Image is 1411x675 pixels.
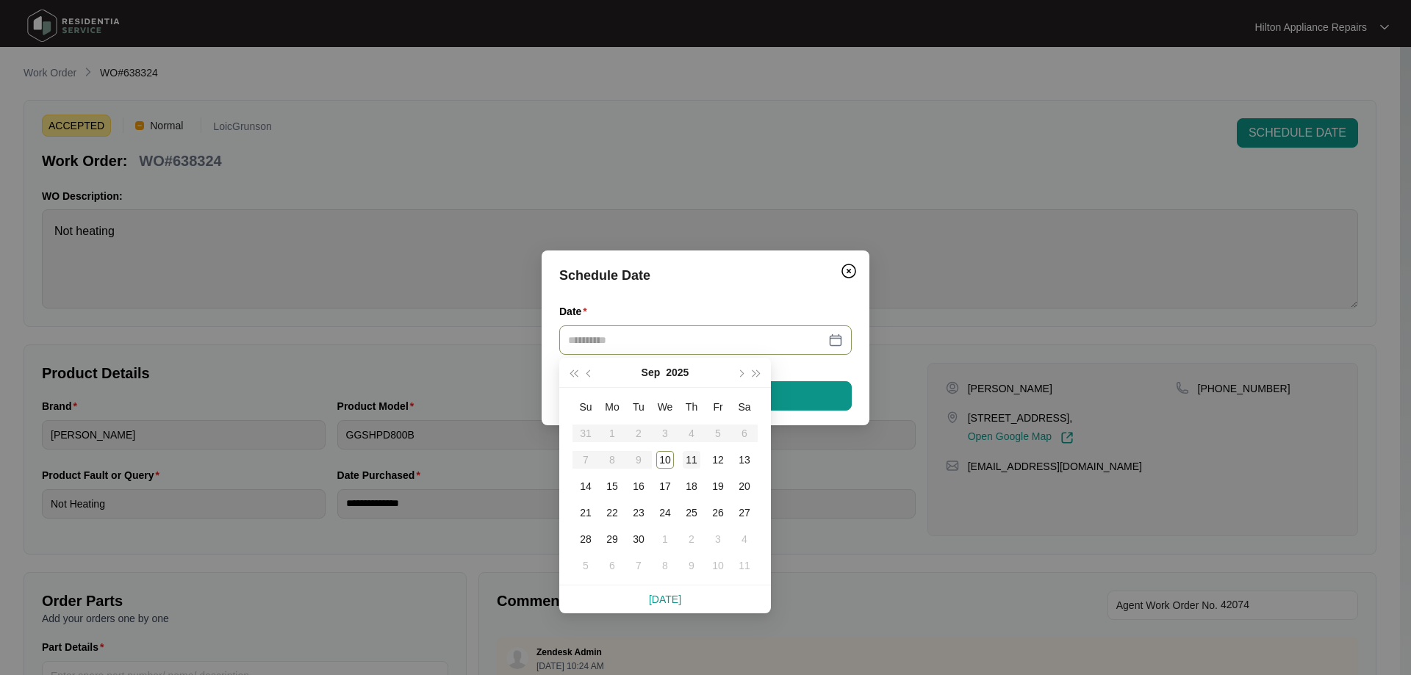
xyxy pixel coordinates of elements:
[603,530,621,548] div: 29
[652,473,678,499] td: 2025-09-17
[736,557,753,574] div: 11
[630,477,647,495] div: 16
[736,451,753,469] div: 13
[731,499,758,526] td: 2025-09-27
[666,358,689,387] button: 2025
[572,394,599,420] th: Su
[572,526,599,552] td: 2025-09-28
[705,473,731,499] td: 2025-09-19
[652,526,678,552] td: 2025-10-01
[599,473,625,499] td: 2025-09-15
[652,394,678,420] th: We
[709,451,727,469] div: 12
[731,394,758,420] th: Sa
[683,504,700,521] div: 25
[625,552,652,579] td: 2025-10-07
[630,504,647,521] div: 23
[736,504,753,521] div: 27
[599,499,625,526] td: 2025-09-22
[652,552,678,579] td: 2025-10-08
[683,477,700,495] div: 18
[731,447,758,473] td: 2025-09-13
[731,552,758,579] td: 2025-10-11
[705,394,731,420] th: Fr
[603,557,621,574] div: 6
[705,526,731,552] td: 2025-10-03
[559,304,593,319] label: Date
[656,477,674,495] div: 17
[625,499,652,526] td: 2025-09-23
[840,262,858,280] img: closeCircle
[683,557,700,574] div: 9
[630,530,647,548] div: 30
[678,473,705,499] td: 2025-09-18
[837,259,861,283] button: Close
[656,530,674,548] div: 1
[630,557,647,574] div: 7
[568,332,825,348] input: Date
[603,504,621,521] div: 22
[577,504,595,521] div: 21
[652,447,678,473] td: 2025-09-10
[642,358,661,387] button: Sep
[709,557,727,574] div: 10
[572,473,599,499] td: 2025-09-14
[572,552,599,579] td: 2025-10-05
[705,552,731,579] td: 2025-10-10
[678,394,705,420] th: Th
[683,451,700,469] div: 11
[577,477,595,495] div: 14
[656,451,674,469] div: 10
[577,530,595,548] div: 28
[678,526,705,552] td: 2025-10-02
[678,552,705,579] td: 2025-10-09
[709,504,727,521] div: 26
[577,557,595,574] div: 5
[599,394,625,420] th: Mo
[709,530,727,548] div: 3
[625,473,652,499] td: 2025-09-16
[625,526,652,552] td: 2025-09-30
[731,473,758,499] td: 2025-09-20
[705,499,731,526] td: 2025-09-26
[559,265,852,286] div: Schedule Date
[656,504,674,521] div: 24
[731,526,758,552] td: 2025-10-04
[572,499,599,526] td: 2025-09-21
[736,477,753,495] div: 20
[709,477,727,495] div: 19
[736,530,753,548] div: 4
[683,530,700,548] div: 2
[625,394,652,420] th: Tu
[678,499,705,526] td: 2025-09-25
[678,447,705,473] td: 2025-09-11
[599,552,625,579] td: 2025-10-06
[649,593,681,605] a: [DATE]
[656,557,674,574] div: 8
[652,499,678,526] td: 2025-09-24
[603,477,621,495] div: 15
[705,447,731,473] td: 2025-09-12
[599,526,625,552] td: 2025-09-29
